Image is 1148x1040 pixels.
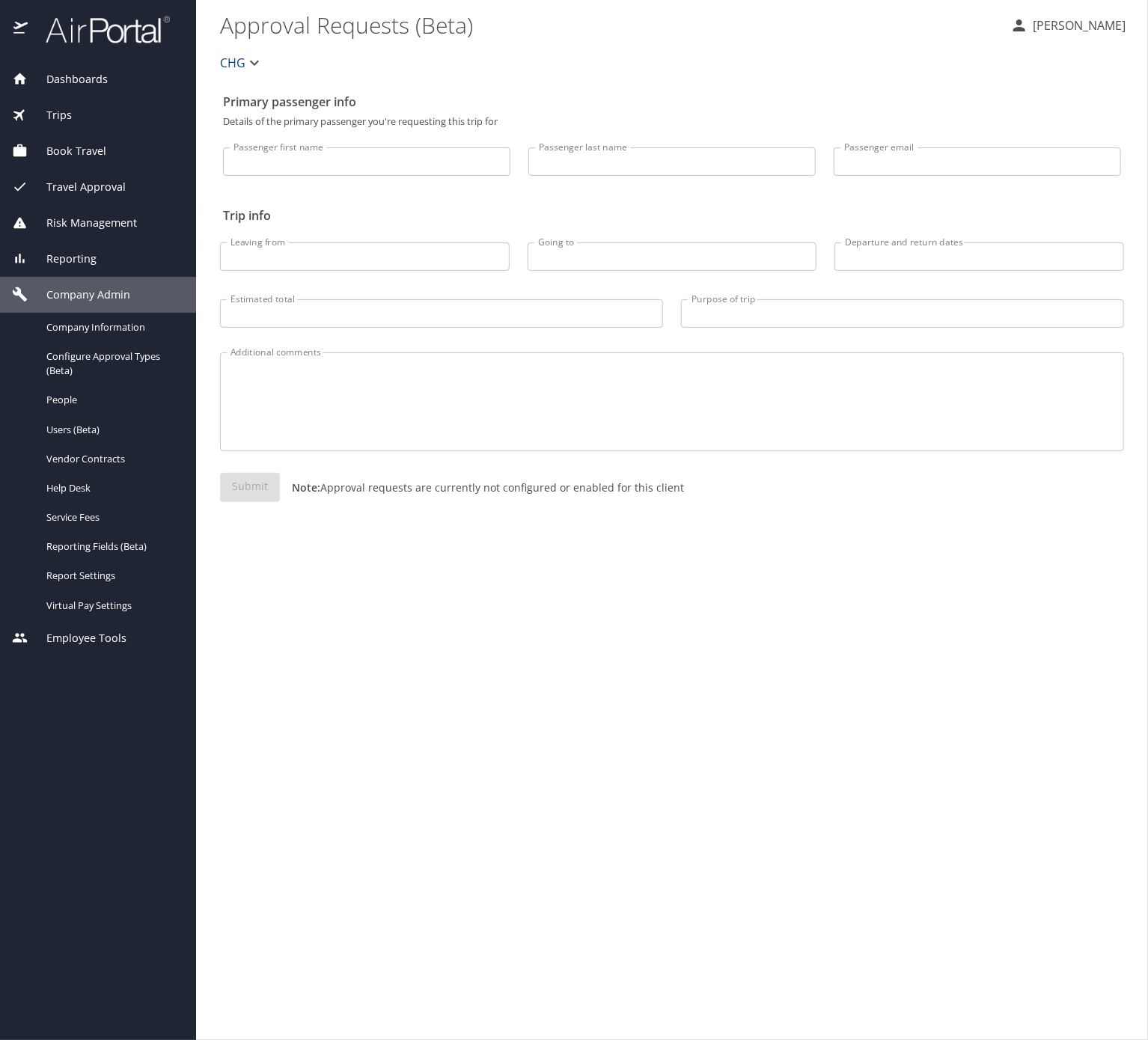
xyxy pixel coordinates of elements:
[28,107,72,123] span: Trips
[214,48,269,78] button: CHG
[223,204,1121,227] h2: Trip info
[46,599,178,613] span: Virtual Pay Settings
[220,1,998,48] h1: Approval Requests (Beta)
[46,569,178,583] span: Report Settings
[46,423,178,437] span: Users (Beta)
[29,15,170,44] img: airportal-logo.png
[28,287,130,303] span: Company Admin
[220,52,245,73] span: CHG
[46,539,178,554] span: Reporting Fields (Beta)
[223,117,1121,126] p: Details of the primary passenger you're requesting this trip for
[46,349,178,378] span: Configure Approval Types (Beta)
[46,510,178,524] span: Service Fees
[46,393,178,407] span: People
[28,71,108,88] span: Dashboards
[1004,12,1132,39] button: [PERSON_NAME]
[280,480,684,495] p: Approval requests are currently not configured or enabled for this client
[28,251,97,267] span: Reporting
[1028,16,1126,34] p: [PERSON_NAME]
[292,480,320,495] strong: Note:
[46,320,178,334] span: Company Information
[223,90,1121,114] h2: Primary passenger info
[28,215,137,231] span: Risk Management
[13,15,29,44] img: icon-airportal.png
[28,143,106,159] span: Book Travel
[28,179,126,195] span: Travel Approval
[46,481,178,495] span: Help Desk
[46,452,178,466] span: Vendor Contracts
[28,630,126,646] span: Employee Tools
